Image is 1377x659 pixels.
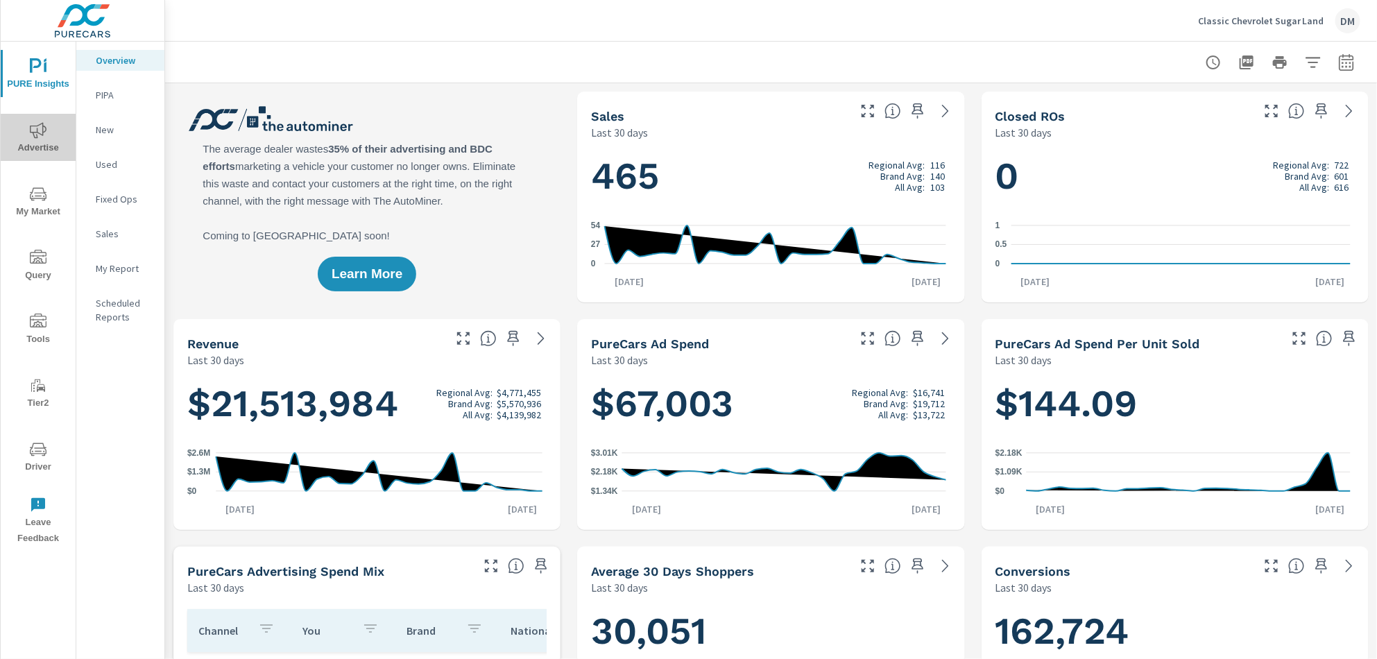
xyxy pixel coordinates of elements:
p: 116 [931,160,946,171]
p: Last 30 days [995,352,1052,368]
p: Sales [96,227,153,241]
text: 0.5 [995,240,1007,250]
h5: Conversions [995,564,1071,579]
p: 140 [931,171,946,182]
p: [DATE] [216,502,264,516]
h1: 162,724 [995,608,1355,655]
p: All Avg: [878,409,908,420]
h1: $21,513,984 [187,380,547,427]
span: Leave Feedback [5,497,71,547]
button: Make Fullscreen [857,327,879,350]
text: $2.6M [187,448,210,458]
p: National [511,624,559,637]
a: See more details in report [530,327,552,350]
span: Tools [5,314,71,348]
button: Learn More [318,257,416,291]
button: Select Date Range [1333,49,1360,76]
p: You [302,624,351,637]
text: 1 [995,221,1000,230]
span: Save this to your personalized report [1310,555,1333,577]
p: 722 [1335,160,1349,171]
div: My Report [76,258,164,279]
a: See more details in report [934,555,957,577]
div: Sales [76,223,164,244]
p: Last 30 days [995,124,1052,141]
p: Regional Avg: [869,160,925,171]
a: See more details in report [1338,555,1360,577]
a: See more details in report [934,327,957,350]
p: $4,771,455 [497,387,541,398]
div: New [76,119,164,140]
p: 616 [1335,182,1349,193]
h5: Average 30 Days Shoppers [591,564,754,579]
text: $1.09K [995,468,1023,477]
span: PURE Insights [5,58,71,92]
p: Regional Avg: [436,387,493,398]
h5: Revenue [187,336,239,351]
span: Total cost of media for all PureCars channels for the selected dealership group over the selected... [884,330,901,347]
p: Brand Avg: [881,171,925,182]
h5: Closed ROs [995,109,1066,123]
p: Scheduled Reports [96,296,153,324]
span: Query [5,250,71,284]
p: Used [96,157,153,171]
p: Overview [96,53,153,67]
p: PIPA [96,88,153,102]
div: PIPA [76,85,164,105]
span: Average cost of advertising per each vehicle sold at the dealer over the selected date range. The... [1316,330,1333,347]
p: Last 30 days [591,352,648,368]
text: $2.18K [591,468,618,477]
p: [DATE] [605,275,653,289]
button: Make Fullscreen [1260,555,1283,577]
p: Last 30 days [187,352,244,368]
button: Make Fullscreen [452,327,474,350]
p: Regional Avg: [852,387,908,398]
a: See more details in report [1338,100,1360,122]
h1: 30,051 [591,608,950,655]
div: Overview [76,50,164,71]
div: Used [76,154,164,175]
span: This table looks at how you compare to the amount of budget you spend per channel as opposed to y... [508,558,524,574]
button: Make Fullscreen [1288,327,1310,350]
p: Last 30 days [995,579,1052,596]
span: Number of vehicles sold by the dealership over the selected date range. [Source: This data is sou... [884,103,901,119]
p: Regional Avg: [1273,160,1329,171]
p: [DATE] [1026,502,1075,516]
p: Last 30 days [591,579,648,596]
span: Save this to your personalized report [502,327,524,350]
p: $19,712 [914,398,946,409]
h1: 0 [995,153,1355,200]
button: Make Fullscreen [480,555,502,577]
h5: PureCars Advertising Spend Mix [187,564,384,579]
span: Save this to your personalized report [907,327,929,350]
p: $13,722 [914,409,946,420]
h1: 465 [591,153,950,200]
text: $1.34K [591,486,618,496]
p: $4,139,982 [497,409,541,420]
span: Save this to your personalized report [907,100,929,122]
p: [DATE] [903,275,951,289]
p: Fixed Ops [96,192,153,206]
button: Make Fullscreen [857,555,879,577]
h1: $144.09 [995,380,1355,427]
span: Number of Repair Orders Closed by the selected dealership group over the selected time range. [So... [1288,103,1305,119]
span: Learn More [332,268,402,280]
button: Make Fullscreen [1260,100,1283,122]
span: Save this to your personalized report [1338,327,1360,350]
p: [DATE] [622,502,671,516]
span: Save this to your personalized report [907,555,929,577]
text: $1.3M [187,468,210,477]
text: $3.01K [591,448,618,458]
p: New [96,123,153,137]
p: Brand Avg: [1285,171,1329,182]
p: Classic Chevrolet Sugar Land [1198,15,1324,27]
a: See more details in report [934,100,957,122]
text: 0 [591,259,596,268]
p: Brand Avg: [448,398,493,409]
p: [DATE] [1306,275,1355,289]
p: My Report [96,262,153,275]
h5: PureCars Ad Spend [591,336,709,351]
p: $16,741 [914,387,946,398]
text: 0 [995,259,1000,268]
p: [DATE] [903,502,951,516]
